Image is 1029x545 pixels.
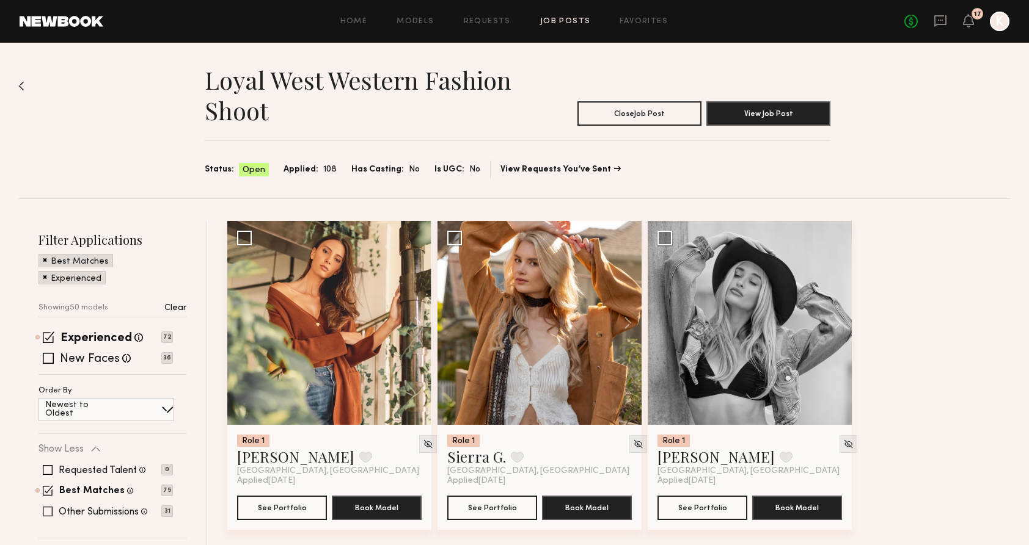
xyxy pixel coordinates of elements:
span: [GEOGRAPHIC_DATA], [GEOGRAPHIC_DATA] [237,466,419,476]
div: Applied [DATE] [657,476,842,486]
p: Best Matches [51,258,109,266]
a: Favorites [620,18,668,26]
a: [PERSON_NAME] [657,447,775,466]
span: Status: [205,163,234,176]
h2: Filter Applications [38,231,186,248]
p: Experienced [51,275,101,283]
a: [PERSON_NAME] [237,447,354,466]
a: Job Posts [540,18,591,26]
div: 17 [974,11,981,18]
label: Other Submissions [59,507,139,517]
img: Back to previous page [18,81,24,91]
span: No [469,163,480,176]
button: See Portfolio [657,496,747,520]
label: Experienced [60,333,132,345]
a: Book Model [332,502,422,512]
button: Book Model [542,496,632,520]
label: Requested Talent [59,466,137,475]
button: See Portfolio [237,496,327,520]
p: 31 [161,505,173,517]
p: 72 [161,331,173,343]
span: Has Casting: [351,163,404,176]
button: View Job Post [706,101,830,126]
a: Book Model [752,502,842,512]
a: Home [340,18,368,26]
div: Role 1 [447,435,480,447]
button: Book Model [332,496,422,520]
img: Unhide Model [423,439,433,449]
div: Role 1 [657,435,690,447]
p: 75 [161,485,173,496]
span: [GEOGRAPHIC_DATA], [GEOGRAPHIC_DATA] [657,466,840,476]
button: Book Model [752,496,842,520]
div: Applied [DATE] [237,476,422,486]
a: Models [397,18,434,26]
span: No [409,163,420,176]
span: Applied: [284,163,318,176]
p: Order By [38,387,72,395]
span: Open [243,164,265,176]
span: [GEOGRAPHIC_DATA], [GEOGRAPHIC_DATA] [447,466,629,476]
span: 108 [323,163,337,176]
div: Applied [DATE] [447,476,632,486]
img: Unhide Model [843,439,854,449]
a: Requests [464,18,511,26]
p: Clear [164,304,186,312]
label: New Faces [60,353,120,366]
button: CloseJob Post [577,101,701,126]
h1: Loyal West Western Fashion Shoot [205,65,518,126]
a: Book Model [542,502,632,512]
p: 0 [161,464,173,475]
a: View Requests You’ve Sent [500,165,621,174]
p: 36 [161,352,173,364]
button: See Portfolio [447,496,537,520]
span: Is UGC: [434,163,464,176]
img: Unhide Model [633,439,643,449]
p: Show Less [38,444,84,454]
div: Role 1 [237,435,269,447]
p: Showing 50 models [38,304,108,312]
a: Sierra G. [447,447,506,466]
label: Best Matches [59,486,125,496]
a: K [990,12,1009,31]
p: Newest to Oldest [45,401,118,418]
